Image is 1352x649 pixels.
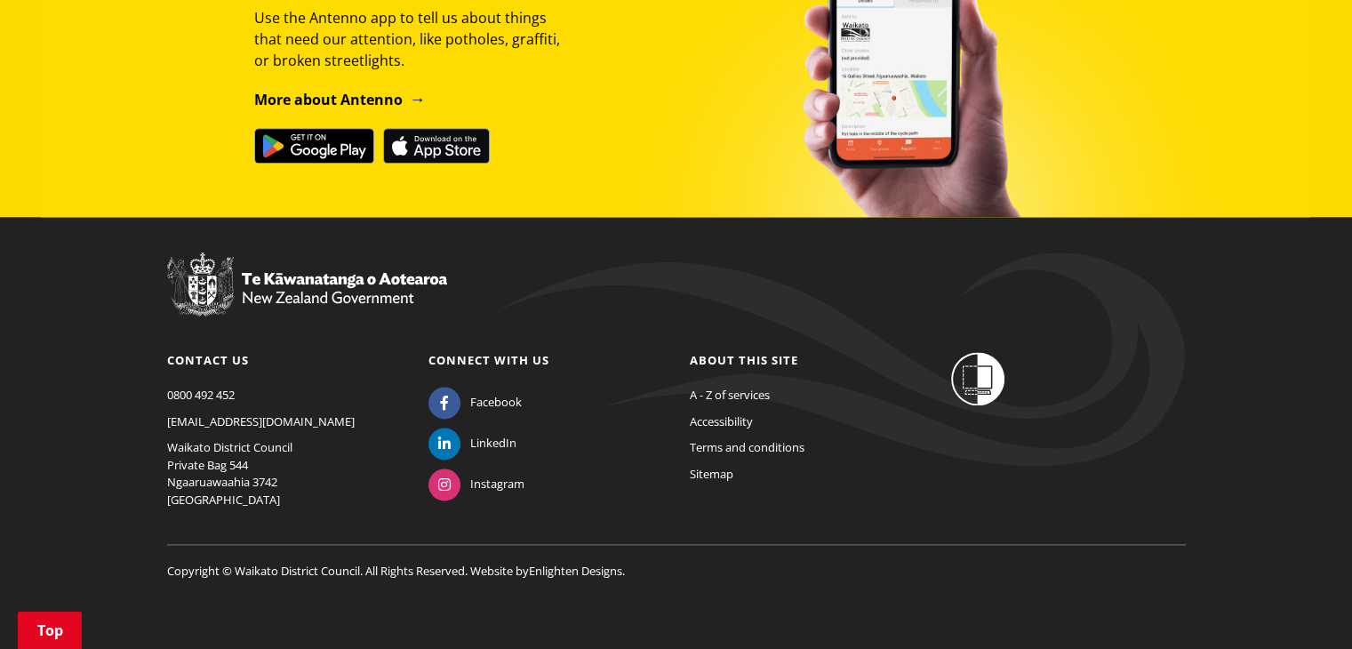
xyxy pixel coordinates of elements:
a: Contact us [167,352,249,368]
img: Get it on Google Play [254,128,374,164]
a: 0800 492 452 [167,387,235,403]
img: New Zealand Government [167,252,447,316]
a: Connect with us [428,352,549,368]
a: Top [18,612,82,649]
span: LinkedIn [470,435,516,453]
a: Facebook [428,394,522,410]
a: Sitemap [690,466,733,482]
a: LinkedIn [428,435,516,451]
a: Accessibility [690,413,753,429]
p: Use the Antenno app to tell us about things that need our attention, like potholes, graffiti, or ... [254,7,576,71]
img: Download on the App Store [383,128,490,164]
a: New Zealand Government [167,292,447,308]
a: [EMAIL_ADDRESS][DOMAIN_NAME] [167,413,355,429]
p: Waikato District Council Private Bag 544 Ngaaruawaahia 3742 [GEOGRAPHIC_DATA] [167,439,402,509]
p: Copyright © Waikato District Council. All Rights Reserved. Website by . [167,544,1186,581]
a: Instagram [428,476,524,492]
a: Enlighten Designs [529,563,622,579]
span: Facebook [470,394,522,412]
span: Instagram [470,476,524,493]
iframe: Messenger Launcher [1270,574,1334,638]
a: More about Antenno [254,90,426,109]
a: Terms and conditions [690,439,804,455]
a: About this site [690,352,798,368]
a: A - Z of services [690,387,770,403]
img: Shielded [951,352,1004,405]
